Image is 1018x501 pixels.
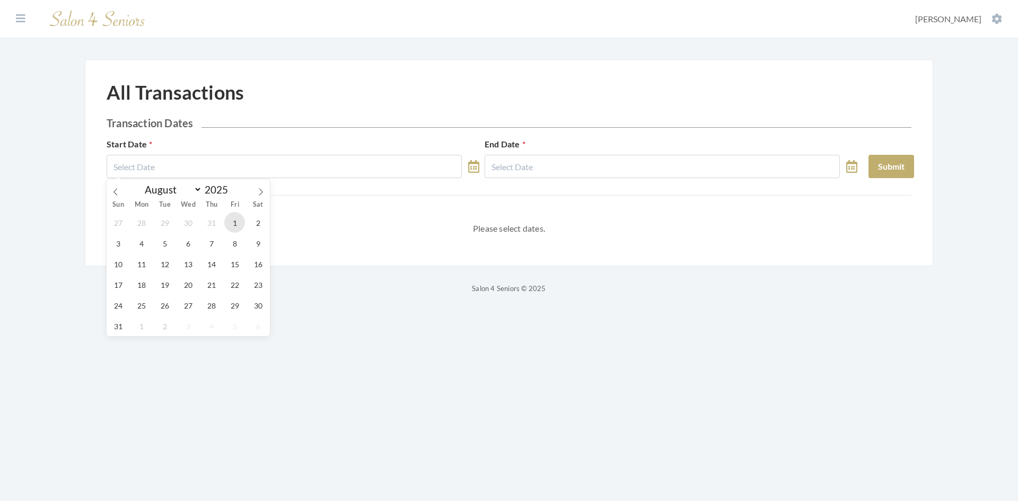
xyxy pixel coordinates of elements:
span: August 6, 2025 [178,233,198,253]
label: End Date [485,138,525,151]
span: August 13, 2025 [178,253,198,274]
span: September 3, 2025 [178,315,198,336]
input: Select Date [485,155,840,178]
span: Wed [177,201,200,208]
span: August 23, 2025 [248,274,268,295]
span: August 28, 2025 [201,295,222,315]
span: August 24, 2025 [108,295,128,315]
span: August 31, 2025 [108,315,128,336]
span: September 4, 2025 [201,315,222,336]
button: Submit [868,155,914,178]
p: Please select dates. [107,221,911,236]
span: August 12, 2025 [154,253,175,274]
span: August 5, 2025 [154,233,175,253]
span: August 26, 2025 [154,295,175,315]
a: toggle [846,155,857,178]
h2: Transaction Dates [107,117,911,129]
span: July 30, 2025 [178,212,198,233]
span: August 17, 2025 [108,274,128,295]
span: September 1, 2025 [131,315,152,336]
span: August 7, 2025 [201,233,222,253]
span: [PERSON_NAME] [915,14,981,24]
span: July 28, 2025 [131,212,152,233]
span: August 14, 2025 [201,253,222,274]
span: Thu [200,201,223,208]
span: August 9, 2025 [248,233,268,253]
span: August 21, 2025 [201,274,222,295]
span: Sun [107,201,130,208]
select: Month [139,183,202,196]
span: August 11, 2025 [131,253,152,274]
button: [PERSON_NAME] [912,13,1005,25]
span: August 29, 2025 [224,295,245,315]
span: September 5, 2025 [224,315,245,336]
span: August 18, 2025 [131,274,152,295]
span: August 30, 2025 [248,295,268,315]
span: July 27, 2025 [108,212,128,233]
span: August 20, 2025 [178,274,198,295]
span: August 27, 2025 [178,295,198,315]
span: August 15, 2025 [224,253,245,274]
span: Sat [247,201,270,208]
span: August 1, 2025 [224,212,245,233]
span: July 29, 2025 [154,212,175,233]
span: September 6, 2025 [248,315,268,336]
span: August 19, 2025 [154,274,175,295]
span: August 8, 2025 [224,233,245,253]
span: August 10, 2025 [108,253,128,274]
span: August 2, 2025 [248,212,268,233]
a: toggle [468,155,479,178]
p: Salon 4 Seniors © 2025 [85,282,933,295]
span: August 4, 2025 [131,233,152,253]
span: August 22, 2025 [224,274,245,295]
span: July 31, 2025 [201,212,222,233]
span: September 2, 2025 [154,315,175,336]
input: Select Date [107,155,462,178]
span: Fri [223,201,247,208]
img: Salon 4 Seniors [45,6,151,31]
input: Year [202,183,237,196]
span: August 25, 2025 [131,295,152,315]
h1: All Transactions [107,81,244,104]
span: Mon [130,201,153,208]
span: August 3, 2025 [108,233,128,253]
label: Start Date [107,138,152,151]
span: August 16, 2025 [248,253,268,274]
span: Tue [153,201,177,208]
